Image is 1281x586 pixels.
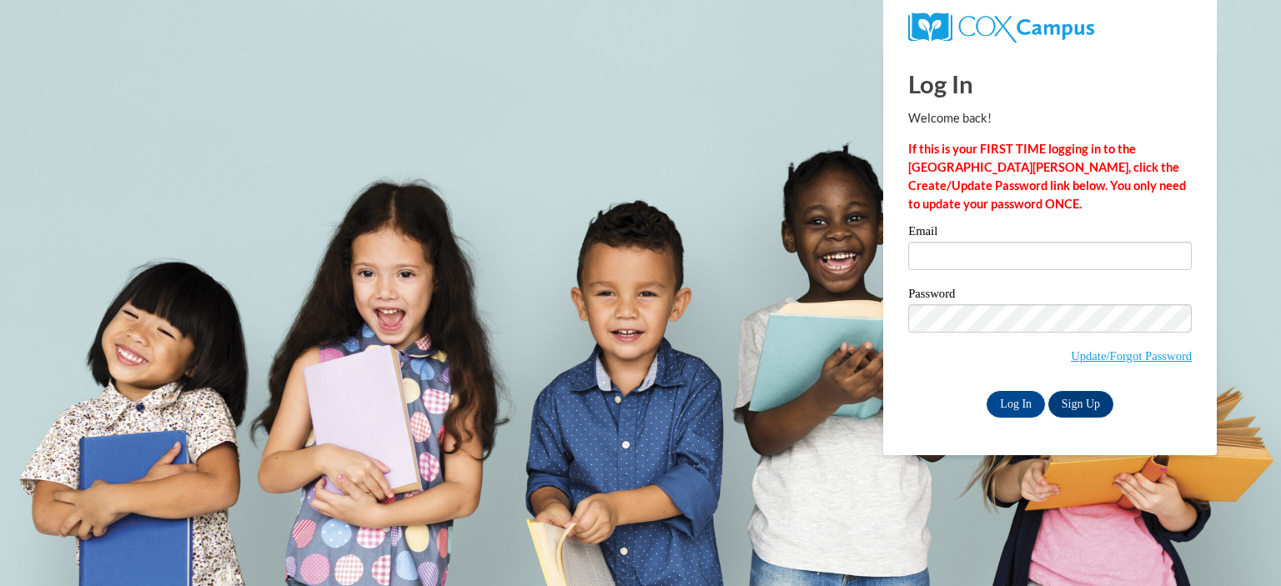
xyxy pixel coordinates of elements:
[908,67,1192,101] h1: Log In
[908,288,1192,304] label: Password
[908,19,1094,33] a: COX Campus
[987,391,1045,418] input: Log In
[1071,349,1192,363] a: Update/Forgot Password
[908,109,1192,128] p: Welcome back!
[1048,391,1113,418] a: Sign Up
[908,225,1192,242] label: Email
[908,13,1094,43] img: COX Campus
[908,142,1186,211] strong: If this is your FIRST TIME logging in to the [GEOGRAPHIC_DATA][PERSON_NAME], click the Create/Upd...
